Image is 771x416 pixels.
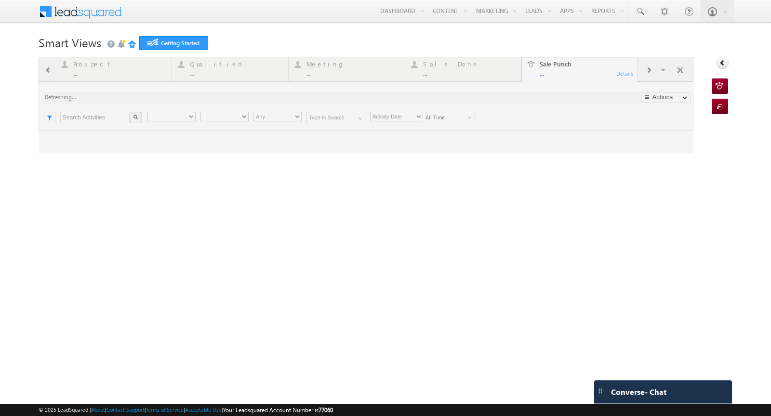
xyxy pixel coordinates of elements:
span: Your Leadsquared Account Number is [223,406,333,414]
a: Contact Support [106,406,145,413]
img: carter-drag [597,387,604,395]
span: © 2025 LeadSquared | | | | | [39,405,333,415]
a: Getting Started [139,36,208,50]
span: Smart Views [39,35,101,50]
span: 77060 [319,406,333,414]
a: About [91,406,105,413]
span: Converse - Chat [611,388,666,396]
a: Acceptable Use [185,406,222,413]
a: Terms of Service [146,406,184,413]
